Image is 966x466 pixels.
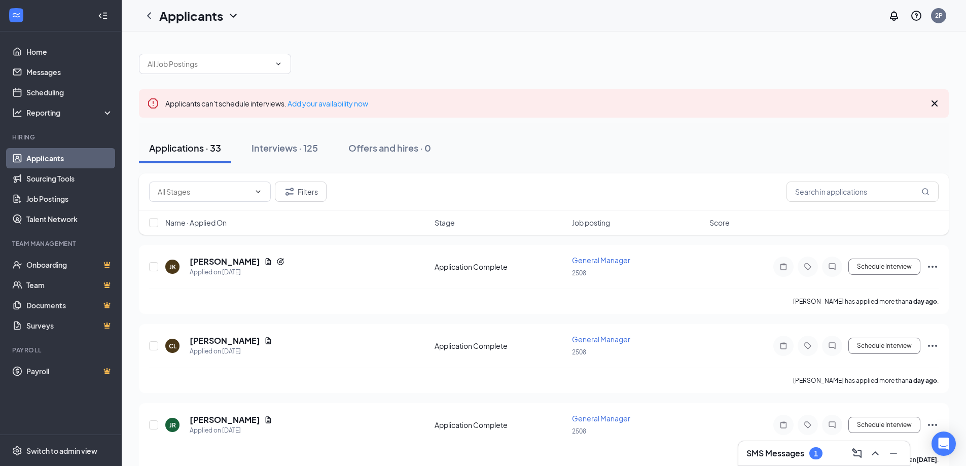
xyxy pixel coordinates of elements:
svg: Error [147,97,159,110]
h5: [PERSON_NAME] [190,256,260,267]
svg: Note [777,263,790,271]
svg: ChevronDown [227,10,239,22]
span: General Manager [572,414,630,423]
div: Application Complete [435,262,566,272]
svg: Analysis [12,107,22,118]
h1: Applicants [159,7,223,24]
svg: WorkstreamLogo [11,10,21,20]
svg: Filter [283,186,296,198]
svg: Minimize [887,447,900,459]
svg: ChevronDown [274,60,282,68]
span: Job posting [572,218,610,228]
svg: Document [264,258,272,266]
svg: Ellipses [926,261,939,273]
button: ChevronUp [867,445,883,461]
div: 2P [935,11,943,20]
span: 2508 [572,427,586,435]
svg: Document [264,337,272,345]
div: Offers and hires · 0 [348,141,431,154]
span: Applicants can't schedule interviews. [165,99,368,108]
span: Score [709,218,730,228]
svg: ChatInactive [826,421,838,429]
button: Schedule Interview [848,417,920,433]
svg: ChatInactive [826,263,838,271]
a: Add your availability now [288,99,368,108]
input: Search in applications [786,182,939,202]
p: [PERSON_NAME] has applied more than . [793,297,939,306]
svg: ChevronLeft [143,10,155,22]
input: All Job Postings [148,58,270,69]
svg: ChevronUp [869,447,881,459]
span: General Manager [572,256,630,265]
a: Scheduling [26,82,113,102]
div: Hiring [12,133,111,141]
svg: Ellipses [926,419,939,431]
div: Applied on [DATE] [190,267,284,277]
span: Stage [435,218,455,228]
a: DocumentsCrown [26,295,113,315]
svg: Reapply [276,258,284,266]
span: Name · Applied On [165,218,227,228]
button: Schedule Interview [848,259,920,275]
p: [PERSON_NAME] has applied more than . [793,376,939,385]
div: Applications · 33 [149,141,221,154]
input: All Stages [158,186,250,197]
h5: [PERSON_NAME] [190,335,260,346]
h3: SMS Messages [746,448,804,459]
svg: Settings [12,446,22,456]
svg: Note [777,421,790,429]
span: 2508 [572,269,586,277]
div: Application Complete [435,420,566,430]
a: TeamCrown [26,275,113,295]
svg: ChevronDown [254,188,262,196]
button: Schedule Interview [848,338,920,354]
div: 1 [814,449,818,458]
svg: Tag [802,421,814,429]
span: General Manager [572,335,630,344]
div: JK [169,263,176,271]
b: a day ago [909,298,937,305]
svg: ComposeMessage [851,447,863,459]
button: ComposeMessage [849,445,865,461]
div: Reporting [26,107,114,118]
div: Application Complete [435,341,566,351]
span: 2508 [572,348,586,356]
div: Switch to admin view [26,446,97,456]
a: Sourcing Tools [26,168,113,189]
div: Open Intercom Messenger [932,432,956,456]
svg: Collapse [98,11,108,21]
a: PayrollCrown [26,361,113,381]
a: Applicants [26,148,113,168]
button: Filter Filters [275,182,327,202]
svg: Tag [802,342,814,350]
a: Messages [26,62,113,82]
svg: ChatInactive [826,342,838,350]
div: Applied on [DATE] [190,425,272,436]
svg: QuestionInfo [910,10,922,22]
svg: MagnifyingGlass [921,188,929,196]
div: Interviews · 125 [252,141,318,154]
svg: Cross [928,97,941,110]
svg: Notifications [888,10,900,22]
div: Payroll [12,346,111,354]
svg: Ellipses [926,340,939,352]
a: Job Postings [26,189,113,209]
svg: Note [777,342,790,350]
b: a day ago [909,377,937,384]
div: JR [169,421,176,429]
a: OnboardingCrown [26,255,113,275]
svg: Tag [802,263,814,271]
div: Applied on [DATE] [190,346,272,356]
div: CL [169,342,176,350]
button: Minimize [885,445,902,461]
div: Team Management [12,239,111,248]
svg: Document [264,416,272,424]
h5: [PERSON_NAME] [190,414,260,425]
a: SurveysCrown [26,315,113,336]
b: [DATE] [916,456,937,463]
a: Home [26,42,113,62]
a: Talent Network [26,209,113,229]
